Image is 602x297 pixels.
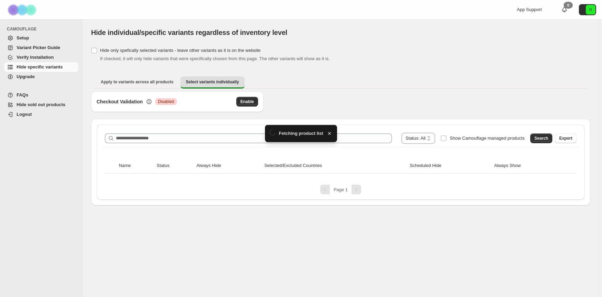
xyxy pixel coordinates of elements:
th: Selected/Excluded Countries [262,158,407,174]
span: Hide sold out products [17,102,66,107]
th: Scheduled Hide [408,158,492,174]
span: Upgrade [17,74,35,79]
button: Apply to variants across all products [95,76,179,87]
a: Hide sold out products [4,100,78,110]
span: FAQs [17,92,28,98]
span: If checked, it will only hide variants that were specifically chosen from this page. The other va... [100,56,330,61]
img: Camouflage [6,0,40,19]
a: Variant Picker Guide [4,43,78,53]
h3: Checkout Validation [97,98,143,105]
a: Logout [4,110,78,119]
button: Search [530,133,552,143]
nav: Pagination [102,185,579,194]
button: Avatar with initials R [579,4,596,15]
a: Upgrade [4,72,78,82]
span: Disabled [158,99,174,104]
span: Page 1 [334,187,348,192]
span: Search [534,136,548,141]
span: Avatar with initials R [586,5,595,15]
span: Logout [17,112,32,117]
span: Hide specific variants [17,64,63,69]
a: Verify Installation [4,53,78,62]
span: App Support [517,7,542,12]
button: Enable [236,97,258,106]
span: Enable [240,99,254,104]
div: Select variants individually [91,91,590,205]
span: Hide individual/specific variants regardless of inventory level [91,29,287,36]
a: FAQs [4,90,78,100]
span: Setup [17,35,29,40]
span: Show Camouflage managed products [450,136,525,141]
text: R [589,8,592,12]
a: 0 [561,6,568,13]
th: Always Hide [194,158,262,174]
a: Hide specific variants [4,62,78,72]
button: Export [555,133,576,143]
th: Always Show [492,158,564,174]
span: Export [559,136,572,141]
span: Select variants individually [186,79,239,85]
span: Hide only spefically selected variants - leave other variants as it is on the website [100,48,260,53]
div: 0 [564,2,573,9]
th: Status [155,158,194,174]
th: Name [117,158,155,174]
a: Setup [4,33,78,43]
span: Verify Installation [17,55,54,60]
span: Fetching product list [279,130,323,137]
span: CAMOUFLAGE [7,26,79,32]
span: Apply to variants across all products [101,79,174,85]
span: Variant Picker Guide [17,45,60,50]
button: Select variants individually [180,76,245,89]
